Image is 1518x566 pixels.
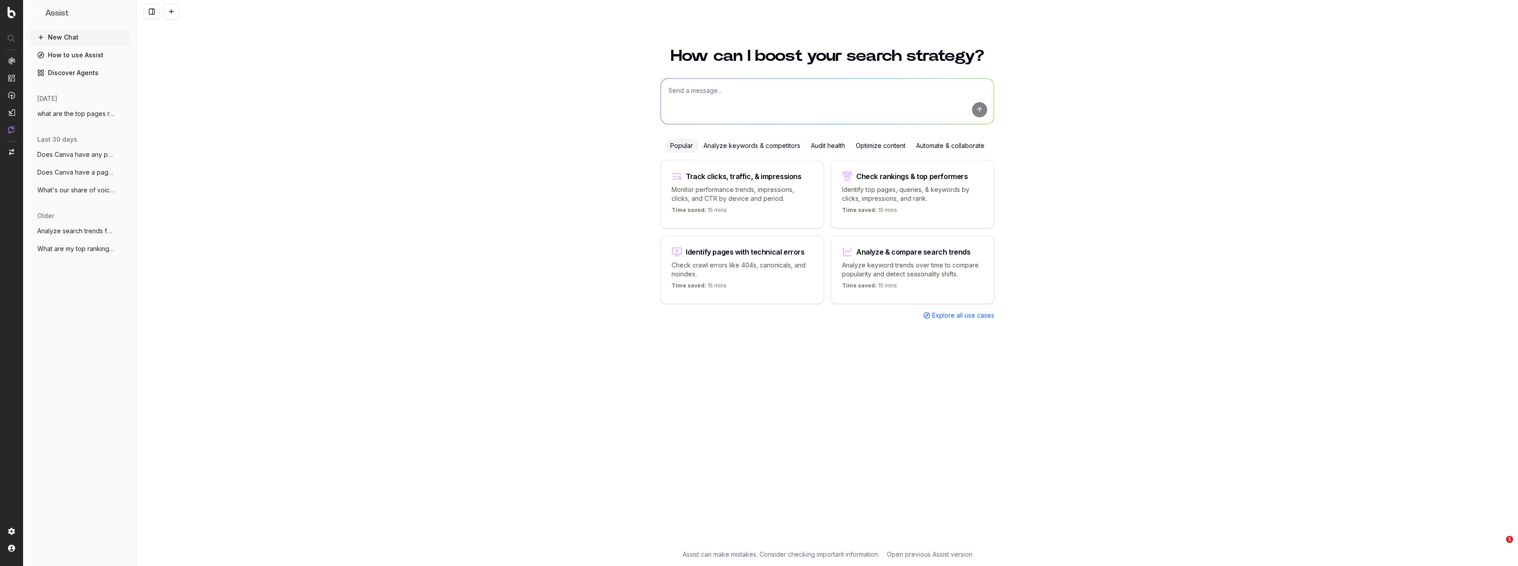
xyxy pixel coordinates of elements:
[686,248,805,255] div: Identify pages with technical errors
[887,550,972,559] a: Open previous Assist version
[8,109,15,116] img: Studio
[8,545,15,552] img: My account
[30,147,130,162] button: Does Canva have any pages ranking for "A
[842,261,983,279] p: Analyze keyword trends over time to compare popularity and detect seasonality shifts.
[672,185,813,203] p: Monitor performance trends, impressions, clicks, and CTR by device and period.
[672,282,706,289] span: Time saved:
[842,185,983,203] p: Identify top pages, queries, & keywords by clicks, impressions, and rank.
[672,261,813,279] p: Check crawl errors like 404s, canonicals, and noindex.
[686,173,802,180] div: Track clicks, traffic, & impressions
[30,165,130,179] button: Does Canva have a page exist and rank fo
[30,183,130,197] button: What's our share of voice on ChatGPT for
[37,244,115,253] span: What are my top ranking pages?
[8,7,16,18] img: Botify logo
[8,74,15,82] img: Intelligence
[37,168,115,177] span: Does Canva have a page exist and rank fo
[8,126,15,133] img: Assist
[1488,536,1509,557] iframe: Intercom live chat
[672,207,706,213] span: Time saved:
[842,207,877,213] span: Time saved:
[8,92,15,99] img: Activation
[37,211,54,220] span: older
[37,94,57,103] span: [DATE]
[672,282,727,293] p: 15 mins
[30,242,130,256] button: What are my top ranking pages?
[1506,536,1513,543] span: 1
[911,139,990,153] div: Automate & collaborate
[37,186,115,195] span: What's our share of voice on ChatGPT for
[672,207,727,217] p: 15 mins
[37,150,115,159] span: Does Canva have any pages ranking for "A
[8,528,15,535] img: Setting
[856,173,968,180] div: Check rankings & top performers
[37,227,115,235] span: Analyze search trends for: ai image gene
[806,139,850,153] div: Audit health
[30,224,130,238] button: Analyze search trends for: ai image gene
[842,282,897,293] p: 15 mins
[660,48,994,64] h1: How can I boost your search strategy?
[34,7,126,20] button: Assist
[683,550,879,559] p: Assist can make mistakes. Consider checking important information.
[9,149,14,155] img: Switch project
[698,139,806,153] div: Analyze keywords & competitors
[665,139,698,153] div: Popular
[842,207,897,217] p: 15 mins
[850,139,911,153] div: Optimize content
[932,311,994,320] span: Explore all use cases
[8,57,15,64] img: Analytics
[923,311,994,320] a: Explore all use cases
[30,66,130,80] a: Discover Agents
[37,135,77,144] span: last 30 days
[842,282,877,289] span: Time saved:
[45,7,68,20] h1: Assist
[30,107,130,121] button: what are the top pages ranking for "busi
[30,48,130,62] a: How to use Assist
[856,248,971,255] div: Analyze & compare search trends
[34,9,42,17] img: Assist
[37,109,115,118] span: what are the top pages ranking for "busi
[30,30,130,44] button: New Chat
